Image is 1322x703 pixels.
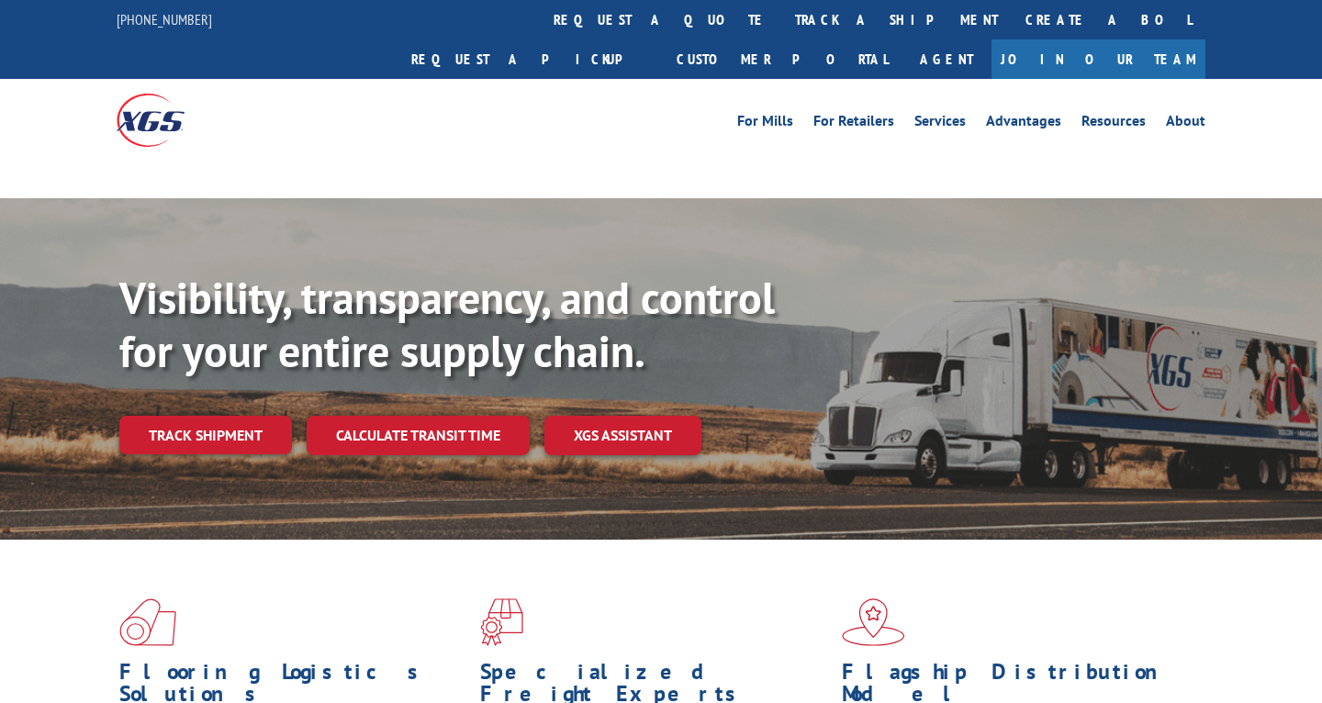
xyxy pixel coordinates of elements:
[813,114,894,134] a: For Retailers
[119,598,176,646] img: xgs-icon-total-supply-chain-intelligence-red
[480,598,523,646] img: xgs-icon-focused-on-flooring-red
[1166,114,1205,134] a: About
[119,416,292,454] a: Track shipment
[1081,114,1146,134] a: Resources
[119,269,775,379] b: Visibility, transparency, and control for your entire supply chain.
[544,416,701,455] a: XGS ASSISTANT
[986,114,1061,134] a: Advantages
[991,39,1205,79] a: Join Our Team
[737,114,793,134] a: For Mills
[398,39,663,79] a: Request a pickup
[117,10,212,28] a: [PHONE_NUMBER]
[663,39,902,79] a: Customer Portal
[307,416,530,455] a: Calculate transit time
[842,598,905,646] img: xgs-icon-flagship-distribution-model-red
[914,114,966,134] a: Services
[902,39,991,79] a: Agent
